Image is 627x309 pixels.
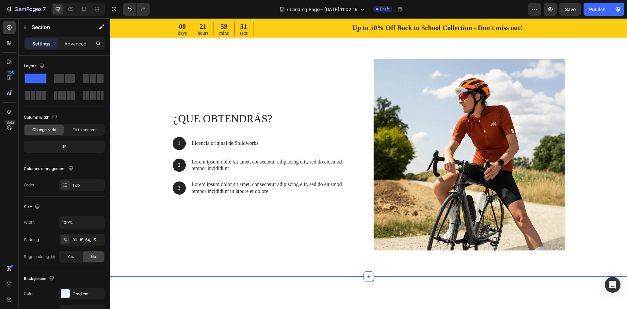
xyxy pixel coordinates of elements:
div: 450 [6,70,16,75]
div: Width [24,219,35,225]
div: Undo/Redo [123,3,150,16]
div: Color [24,291,34,297]
p: Advanced [64,40,87,47]
div: Beta [5,120,16,125]
img: gempages_580824639631000147-da7e5ac6-3e03-4e5b-a43d-011cf661f866.png [264,41,455,232]
span: Fit to content [72,127,97,133]
span: Landing Page - [DATE] 11:02:19 [290,6,358,13]
p: Settings [32,40,51,47]
div: Gradient [72,291,103,297]
div: Open Intercom Messenger [605,277,620,293]
div: Page padding [24,254,56,260]
span: Save [565,7,576,12]
input: Auto [59,216,104,228]
div: Order [24,182,35,188]
span: Draft [380,6,390,12]
span: / [287,6,288,13]
div: Column width [24,113,58,122]
span: No [91,254,96,260]
button: Publish [584,3,611,16]
span: Change ratio [32,127,56,133]
span: Yes [67,254,74,260]
div: Columns management [24,164,75,173]
button: Save [559,3,581,16]
button: 7 [3,3,49,16]
div: 80, 15, 64, 15 [72,237,103,243]
iframe: Design area [110,18,627,309]
div: Background [24,274,56,283]
div: 1 col [72,182,103,188]
div: Padding [24,237,39,243]
div: Publish [589,6,605,13]
div: 12 [25,142,104,151]
div: Size [24,203,41,212]
div: Layout [24,62,46,71]
p: Section [32,23,85,31]
p: 7 [43,5,46,13]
